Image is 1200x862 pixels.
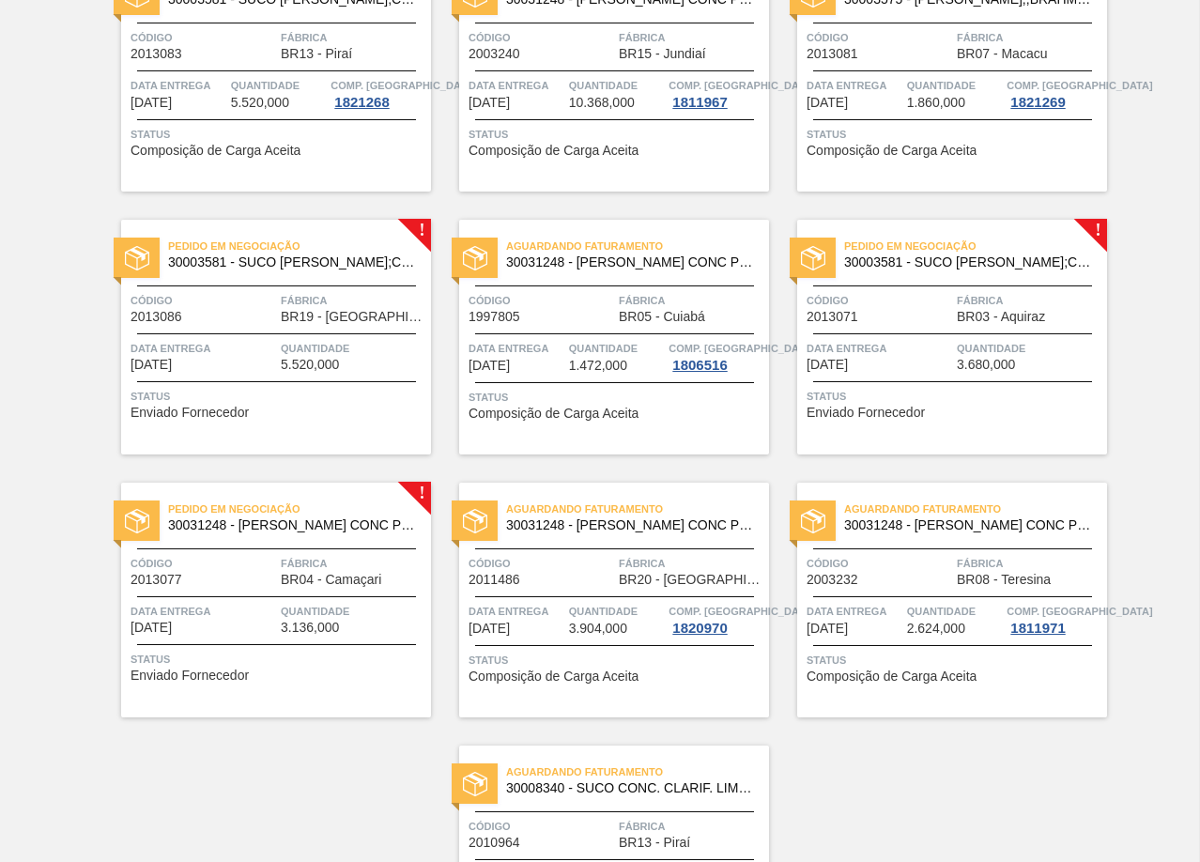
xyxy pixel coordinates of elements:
span: 1.860,000 [907,96,965,110]
span: Status [807,651,1102,670]
span: 2013077 [131,573,182,587]
a: statusAguardando Faturamento30031248 - [PERSON_NAME] CONC PRESV 63 5 KGCódigo2003232FábricaBR08 -... [769,483,1107,717]
span: 30031248 - SUCO LARANJA CONC PRESV 63 5 KG [844,518,1092,532]
span: 18/09/2025 [469,622,510,636]
span: Código [807,291,952,310]
div: 1821269 [1007,95,1069,110]
span: 30003581 - SUCO CONCENT LIMAO;CLARIFIC.C/SO2;PEPSI; [844,255,1092,269]
span: Código [469,291,614,310]
span: Data entrega [469,76,564,95]
img: status [125,509,149,533]
span: 30008340 - SUCO CONC. CLARIF. LIMÃO SICILIANO [506,781,754,795]
a: Comp. [GEOGRAPHIC_DATA]1811971 [1007,602,1102,636]
span: BR03 - Aquiraz [957,310,1045,324]
span: 10.368,000 [569,96,635,110]
span: 2013083 [131,47,182,61]
span: 30031248 - SUCO LARANJA CONC PRESV 63 5 KG [506,518,754,532]
span: Código [469,817,614,836]
span: Quantidade [569,76,665,95]
span: BR08 - Teresina [957,573,1051,587]
img: status [801,246,825,270]
span: 12/09/2025 [131,621,172,635]
img: status [125,246,149,270]
span: BR07 - Macacu [957,47,1047,61]
span: 2.624,000 [907,622,965,636]
span: Comp. Carga [669,76,814,95]
span: 30003581 - SUCO CONCENT LIMAO;CLARIFIC.C/SO2;PEPSI; [168,255,416,269]
a: Comp. [GEOGRAPHIC_DATA]1821268 [331,76,426,110]
span: Data entrega [469,602,564,621]
a: statusAguardando Faturamento30031248 - [PERSON_NAME] CONC PRESV 63 5 KGCódigo2011486FábricaBR20 -... [431,483,769,717]
a: Comp. [GEOGRAPHIC_DATA]1806516 [669,339,764,373]
span: Pedido em Negociação [168,237,431,255]
a: Comp. [GEOGRAPHIC_DATA]1820970 [669,602,764,636]
img: status [801,509,825,533]
span: Quantidade [957,339,1102,358]
span: Comp. Carga [1007,602,1152,621]
a: !statusPedido em Negociação30003581 - SUCO [PERSON_NAME];CLARIFIC.C/SO2;PEPSI;Código2013071Fábric... [769,220,1107,454]
span: 12/09/2025 [807,358,848,372]
span: 05/09/2025 [131,96,172,110]
span: Código [807,28,952,47]
span: 2003240 [469,47,520,61]
span: Fábrica [619,554,764,573]
div: 1806516 [669,358,731,373]
span: 3.904,000 [569,622,627,636]
div: 1820970 [669,621,731,636]
span: Aguardando Faturamento [506,500,769,518]
span: Comp. Carga [331,76,476,95]
span: Quantidade [569,339,665,358]
span: 2003232 [807,573,858,587]
div: 1821268 [331,95,392,110]
span: Quantidade [907,602,1003,621]
span: Composição de Carga Aceita [807,144,977,158]
span: Quantidade [907,76,1003,95]
span: Enviado Fornecedor [807,406,925,420]
span: Composição de Carga Aceita [807,670,977,684]
div: 1811971 [1007,621,1069,636]
span: Status [469,388,764,407]
span: Status [131,125,426,144]
span: Quantidade [231,76,327,95]
span: Status [807,387,1102,406]
span: 22/09/2025 [807,622,848,636]
span: Status [469,125,764,144]
span: Quantidade [569,602,665,621]
span: Aguardando Faturamento [506,762,769,781]
span: 09/09/2025 [807,96,848,110]
span: Quantidade [281,339,426,358]
span: 3.136,000 [281,621,339,635]
a: statusAguardando Faturamento30031248 - [PERSON_NAME] CONC PRESV 63 5 KGCódigo1997805FábricaBR05 -... [431,220,769,454]
span: BR13 - Piraí [281,47,352,61]
img: status [463,246,487,270]
span: Pedido em Negociação [844,237,1107,255]
span: Código [469,554,614,573]
span: 12/09/2025 [469,359,510,373]
span: Quantidade [281,602,426,621]
span: Comp. Carga [669,602,814,621]
span: 2013081 [807,47,858,61]
span: Composição de Carga Aceita [131,144,300,158]
span: Status [469,651,764,670]
span: Aguardando Faturamento [506,237,769,255]
span: 3.680,000 [957,358,1015,372]
span: Aguardando Faturamento [844,500,1107,518]
span: Fábrica [619,28,764,47]
span: Status [131,650,426,669]
span: Fábrica [619,817,764,836]
span: Comp. Carga [1007,76,1152,95]
span: Composição de Carga Aceita [469,144,638,158]
span: 1.472,000 [569,359,627,373]
span: Status [131,387,426,406]
div: 1811967 [669,95,731,110]
span: BR15 - Jundiaí [619,47,706,61]
span: 5.520,000 [231,96,289,110]
span: BR13 - Piraí [619,836,690,850]
img: status [463,509,487,533]
span: Data entrega [807,76,902,95]
span: BR04 - Camaçari [281,573,381,587]
span: 2010964 [469,836,520,850]
a: Comp. [GEOGRAPHIC_DATA]1821269 [1007,76,1102,110]
span: 11/09/2025 [131,358,172,372]
span: Data entrega [469,339,564,358]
